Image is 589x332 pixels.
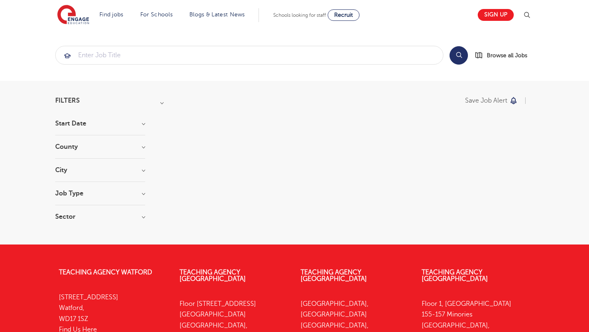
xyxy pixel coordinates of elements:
h3: Start Date [55,120,145,127]
a: Blogs & Latest News [189,11,245,18]
span: Browse all Jobs [487,51,527,60]
span: Filters [55,97,80,104]
h3: County [55,144,145,150]
h3: Job Type [55,190,145,197]
a: Teaching Agency [GEOGRAPHIC_DATA] [422,269,488,283]
div: Submit [55,46,443,65]
img: Engage Education [57,5,89,25]
a: Teaching Agency Watford [59,269,152,276]
a: Find jobs [99,11,124,18]
a: Teaching Agency [GEOGRAPHIC_DATA] [180,269,246,283]
p: Save job alert [465,97,507,104]
a: For Schools [140,11,173,18]
a: Recruit [328,9,360,21]
a: Sign up [478,9,514,21]
h3: Sector [55,213,145,220]
button: Search [450,46,468,65]
input: Submit [56,46,443,64]
h3: City [55,167,145,173]
a: Browse all Jobs [474,51,534,60]
a: Teaching Agency [GEOGRAPHIC_DATA] [301,269,367,283]
span: Schools looking for staff [273,12,326,18]
span: Recruit [334,12,353,18]
button: Save job alert [465,97,518,104]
